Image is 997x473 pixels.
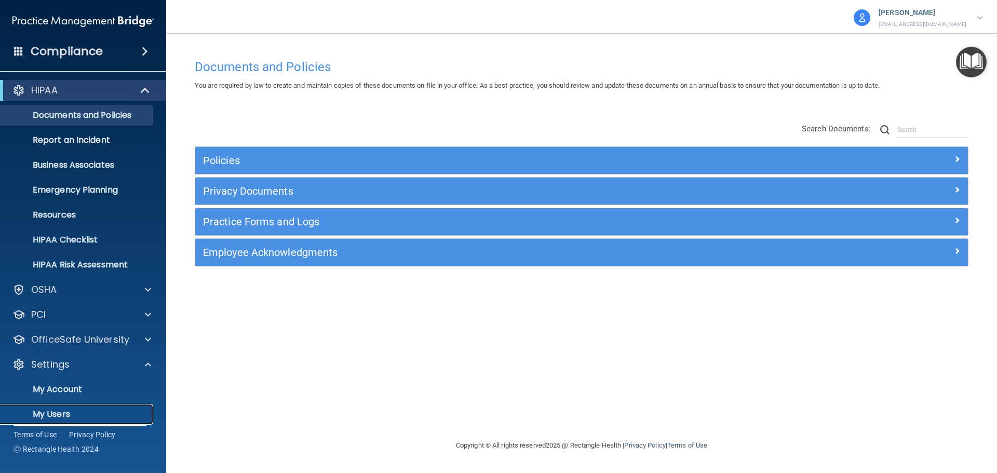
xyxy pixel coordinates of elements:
[7,384,149,395] p: My Account
[203,152,960,169] a: Policies
[203,155,767,166] h5: Policies
[7,235,149,245] p: HIPAA Checklist
[14,429,57,440] a: Terms of Use
[203,213,960,230] a: Practice Forms and Logs
[195,60,968,74] h4: Documents and Policies
[203,185,767,197] h5: Privacy Documents
[31,283,57,296] p: OSHA
[7,185,149,195] p: Emergency Planning
[12,308,151,321] a: PCI
[7,210,149,220] p: Resources
[392,429,771,462] div: Copyright © All rights reserved 2025 @ Rectangle Health | |
[879,20,966,29] p: [EMAIL_ADDRESS][DOMAIN_NAME]
[956,47,987,77] button: Open Resource Center
[31,84,58,97] p: HIPAA
[195,82,880,89] span: You are required by law to create and maintain copies of these documents on file in your office. ...
[203,183,960,199] a: Privacy Documents
[31,308,46,321] p: PCI
[879,6,966,20] p: [PERSON_NAME]
[802,124,871,133] span: Search Documents:
[12,283,151,296] a: OSHA
[977,16,983,20] img: arrow-down.227dba2b.svg
[7,160,149,170] p: Business Associates
[31,44,103,59] h4: Compliance
[7,409,149,420] p: My Users
[203,244,960,261] a: Employee Acknowledgments
[12,84,151,97] a: HIPAA
[880,125,890,134] img: ic-search.3b580494.png
[7,110,149,120] p: Documents and Policies
[7,260,149,270] p: HIPAA Risk Assessment
[12,358,151,371] a: Settings
[203,216,767,227] h5: Practice Forms and Logs
[667,441,707,449] a: Terms of Use
[12,11,154,32] img: PMB logo
[69,429,116,440] a: Privacy Policy
[7,135,149,145] p: Report an Incident
[203,247,767,258] h5: Employee Acknowledgments
[31,358,70,371] p: Settings
[854,9,870,26] img: avatar.17b06cb7.svg
[14,444,99,454] span: Ⓒ Rectangle Health 2024
[624,441,665,449] a: Privacy Policy
[12,333,151,346] a: OfficeSafe University
[897,122,968,138] input: Search
[31,333,129,346] p: OfficeSafe University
